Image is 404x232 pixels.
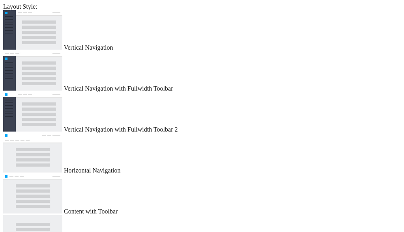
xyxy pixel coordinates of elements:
md-radio-button: Vertical Navigation [3,10,401,51]
img: vertical-nav.jpg [3,10,62,50]
div: Layout Style: [3,3,401,10]
span: Vertical Navigation [64,44,113,51]
span: Vertical Navigation with Fullwidth Toolbar 2 [64,126,178,133]
img: vertical-nav-with-full-toolbar-2.jpg [3,92,62,132]
md-radio-button: Vertical Navigation with Fullwidth Toolbar 2 [3,92,401,133]
img: content-with-toolbar.jpg [3,174,62,213]
img: vertical-nav-with-full-toolbar.jpg [3,51,62,91]
span: Horizontal Navigation [64,167,121,174]
md-radio-button: Vertical Navigation with Fullwidth Toolbar [3,51,401,92]
md-radio-button: Content with Toolbar [3,174,401,215]
md-radio-button: Horizontal Navigation [3,133,401,174]
img: horizontal-nav.jpg [3,133,62,173]
span: Vertical Navigation with Fullwidth Toolbar [64,85,173,92]
span: Content with Toolbar [64,208,118,215]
